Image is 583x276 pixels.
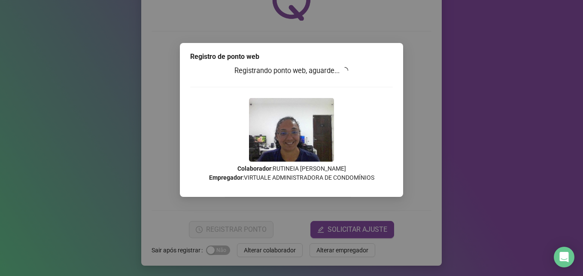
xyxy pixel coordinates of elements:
[190,52,393,62] div: Registro de ponto web
[190,65,393,77] h3: Registrando ponto web, aguarde...
[209,174,243,181] strong: Empregador
[341,67,348,74] span: loading
[190,164,393,182] p: : RUTINEIA [PERSON_NAME] : VIRTUALE ADMINISTRADORA DE CONDOMÍNIOS
[554,247,574,267] div: Open Intercom Messenger
[237,165,271,172] strong: Colaborador
[249,98,334,162] img: 9k=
